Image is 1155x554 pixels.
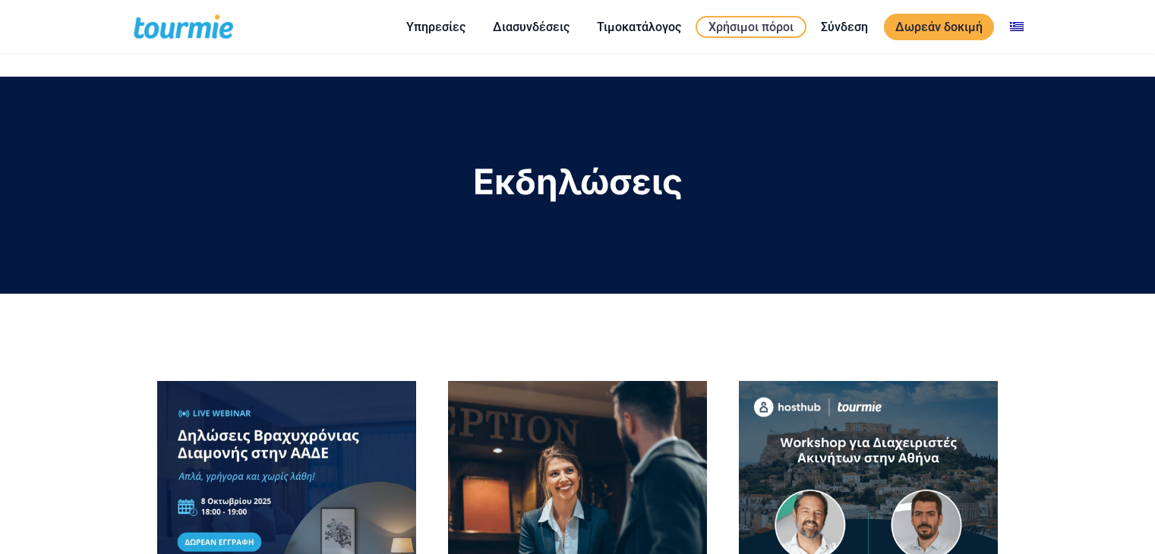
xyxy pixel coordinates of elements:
[585,17,693,36] a: Τιμοκατάλογος
[473,160,683,203] span: Εκδηλώσεις
[481,17,581,36] a: Διασυνδέσεις
[395,17,477,36] a: Υπηρεσίες
[884,14,994,40] a: Δωρεάν δοκιμή
[696,16,806,38] a: Χρήσιμοι πόροι
[809,17,879,36] a: Σύνδεση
